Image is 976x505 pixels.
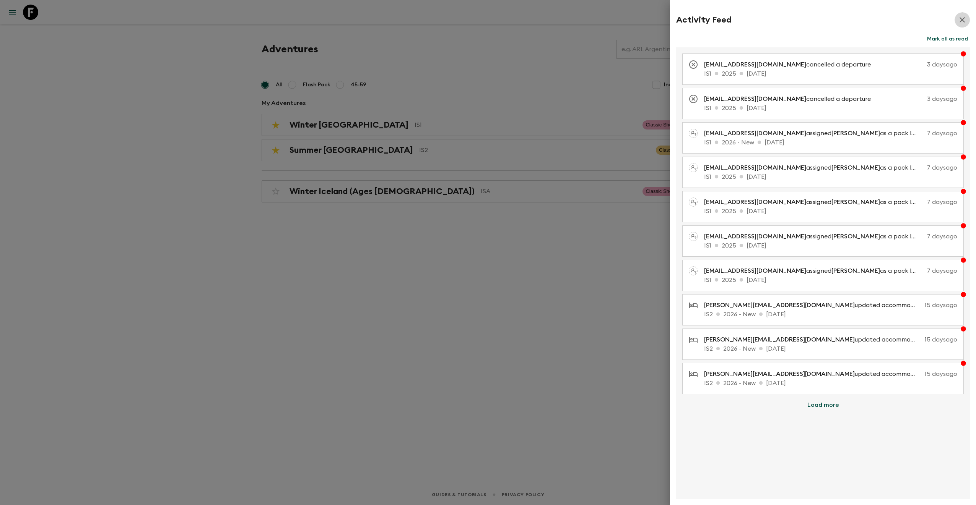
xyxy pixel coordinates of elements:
[927,129,957,138] p: 7 days ago
[704,241,957,250] p: IS1 2025 [DATE]
[704,369,922,379] p: updated accommodation
[704,94,877,104] p: cancelled a departure
[925,34,970,44] button: Mark all as read
[880,60,957,69] p: 3 days ago
[880,94,957,104] p: 3 days ago
[704,172,957,181] p: IS1 2025 [DATE]
[831,199,880,205] span: [PERSON_NAME]
[704,207,957,216] p: IS1 2025 [DATE]
[704,69,957,78] p: IS1 2025 [DATE]
[704,60,877,69] p: cancelled a departure
[704,232,924,241] p: assigned as a pack leader
[704,233,806,240] span: [EMAIL_ADDRESS][DOMAIN_NAME]
[925,335,957,344] p: 15 days ago
[704,268,806,274] span: [EMAIL_ADDRESS][DOMAIN_NAME]
[925,301,957,310] p: 15 days ago
[831,268,880,274] span: [PERSON_NAME]
[704,138,957,147] p: IS1 2026 - New [DATE]
[927,232,957,241] p: 7 days ago
[927,197,957,207] p: 7 days ago
[704,344,957,353] p: IS2 2026 - New [DATE]
[831,165,880,171] span: [PERSON_NAME]
[704,96,806,102] span: [EMAIL_ADDRESS][DOMAIN_NAME]
[798,397,848,413] button: Load more
[925,369,957,379] p: 15 days ago
[704,335,922,344] p: updated accommodation
[704,163,924,172] p: assigned as a pack leader
[831,130,880,136] span: [PERSON_NAME]
[831,233,880,240] span: [PERSON_NAME]
[704,337,855,343] span: [PERSON_NAME][EMAIL_ADDRESS][DOMAIN_NAME]
[704,275,957,285] p: IS1 2025 [DATE]
[704,197,924,207] p: assigned as a pack leader
[704,310,957,319] p: IS2 2026 - New [DATE]
[704,371,855,377] span: [PERSON_NAME][EMAIL_ADDRESS][DOMAIN_NAME]
[704,130,806,136] span: [EMAIL_ADDRESS][DOMAIN_NAME]
[704,104,957,113] p: IS1 2025 [DATE]
[704,266,924,275] p: assigned as a pack leader
[704,129,924,138] p: assigned as a pack leader
[704,199,806,205] span: [EMAIL_ADDRESS][DOMAIN_NAME]
[704,165,806,171] span: [EMAIL_ADDRESS][DOMAIN_NAME]
[676,15,731,25] h2: Activity Feed
[704,301,922,310] p: updated accommodation
[704,302,855,308] span: [PERSON_NAME][EMAIL_ADDRESS][DOMAIN_NAME]
[927,163,957,172] p: 7 days ago
[704,62,806,68] span: [EMAIL_ADDRESS][DOMAIN_NAME]
[927,266,957,275] p: 7 days ago
[704,379,957,388] p: IS2 2026 - New [DATE]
